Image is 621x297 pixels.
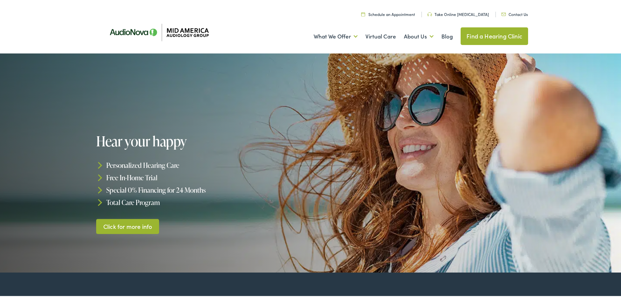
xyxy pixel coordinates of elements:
[404,23,434,47] a: About Us
[427,11,432,15] img: utility icon
[441,23,453,47] a: Blog
[96,217,159,233] a: Click for more info
[427,10,489,16] a: Take Online [MEDICAL_DATA]
[501,10,528,16] a: Contact Us
[96,132,294,147] h1: Hear your happy
[361,10,415,16] a: Schedule an Appointment
[96,183,314,195] li: Special 0% Financing for 24 Months
[501,11,506,15] img: utility icon
[96,195,314,207] li: Total Care Program
[314,23,358,47] a: What We Offer
[96,158,314,170] li: Personalized Hearing Care
[461,26,528,44] a: Find a Hearing Clinic
[365,23,396,47] a: Virtual Care
[96,170,314,183] li: Free In-Home Trial
[361,11,365,15] img: utility icon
